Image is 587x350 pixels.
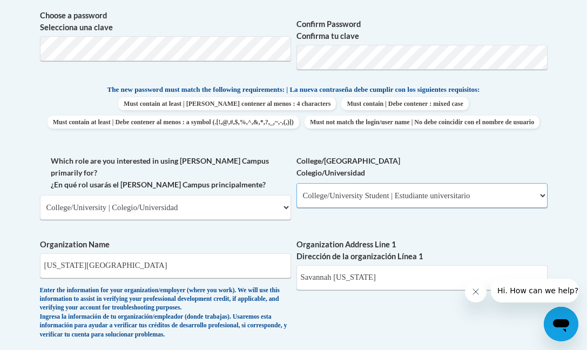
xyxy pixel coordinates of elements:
[296,155,548,179] label: College/[GEOGRAPHIC_DATA] Colegio/Universidad
[40,286,291,340] div: Enter the information for your organization/employer (where you work). We will use this informati...
[40,253,291,278] input: Metadata input
[341,97,468,110] span: Must contain | Debe contener : mixed case
[40,10,291,33] label: Choose a password Selecciona una clave
[491,279,578,302] iframe: Message from company
[296,18,548,42] label: Confirm Password Confirma tu clave
[465,281,487,302] iframe: Close message
[296,265,548,290] input: Metadata input
[305,116,539,129] span: Must not match the login/user name | No debe coincidir con el nombre de usuario
[48,116,299,129] span: Must contain at least | Debe contener al menos : a symbol (.[!,@,#,$,%,^,&,*,?,_,~,-,(,)])
[544,307,578,341] iframe: Button to launch messaging window
[296,239,548,262] label: Organization Address Line 1 Dirección de la organización Línea 1
[107,85,480,95] span: The new password must match the following requirements: | La nueva contraseña debe cumplir con lo...
[118,97,336,110] span: Must contain at least | [PERSON_NAME] contener al menos : 4 characters
[40,239,291,251] label: Organization Name
[40,155,291,191] label: Which role are you interested in using [PERSON_NAME] Campus primarily for? ¿En qué rol usarás el ...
